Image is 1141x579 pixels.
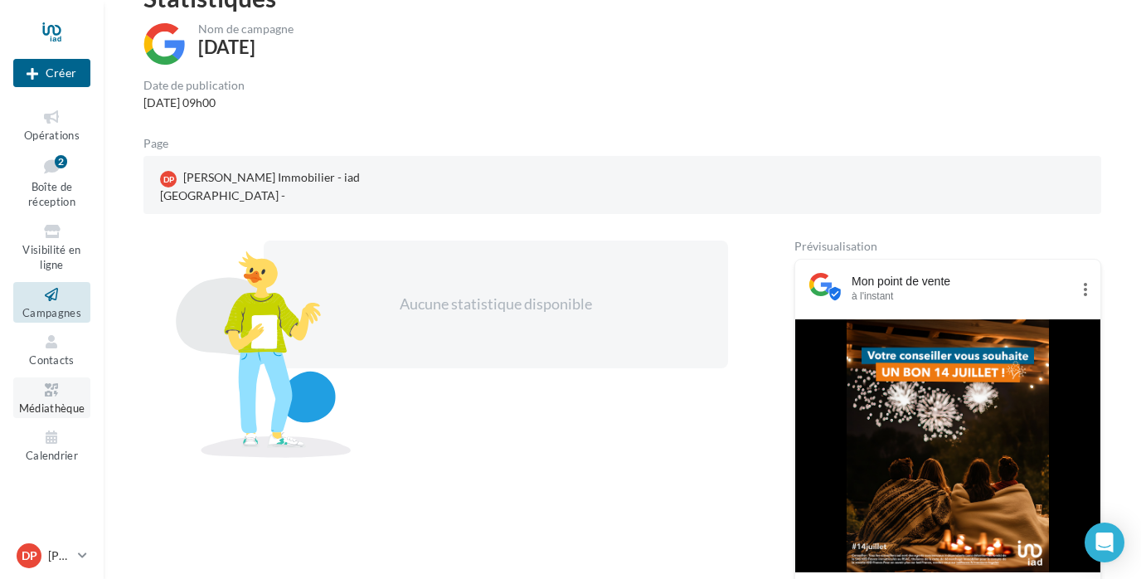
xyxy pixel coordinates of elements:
[163,173,174,185] span: DP
[13,282,90,323] a: Campagnes
[157,166,467,207] div: [PERSON_NAME] Immobilier - iad [GEOGRAPHIC_DATA] -
[143,138,182,149] div: Page
[13,59,90,87] div: Nouvelle campagne
[13,540,90,572] a: DP [PERSON_NAME]
[29,353,75,367] span: Contacts
[13,425,90,465] a: Calendrier
[55,155,67,168] div: 2
[157,166,467,207] a: DP [PERSON_NAME] Immobilier - iad [GEOGRAPHIC_DATA] -
[22,306,81,319] span: Campagnes
[13,105,90,145] a: Opérations
[13,219,90,275] a: Visibilité en ligne
[13,152,90,212] a: Boîte de réception2
[198,38,255,56] div: [DATE]
[19,401,85,415] span: Médiathèque
[48,547,71,564] p: [PERSON_NAME]
[852,289,1071,303] div: à l'instant
[317,294,675,315] div: Aucune statistique disponible
[13,377,90,418] a: Médiathèque
[847,319,1049,572] img: Post 14 juillet 2025
[794,241,1101,252] div: Prévisualisation
[198,23,294,35] div: Nom de campagne
[24,129,80,142] span: Opérations
[13,59,90,87] button: Créer
[143,80,245,91] div: Date de publication
[26,449,78,462] span: Calendrier
[1085,523,1124,562] div: Open Intercom Messenger
[13,329,90,370] a: Contacts
[852,273,1071,289] div: Mon point de vente
[28,180,75,209] span: Boîte de réception
[22,547,37,564] span: DP
[143,95,245,111] div: [DATE] 09h00
[22,243,80,272] span: Visibilité en ligne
